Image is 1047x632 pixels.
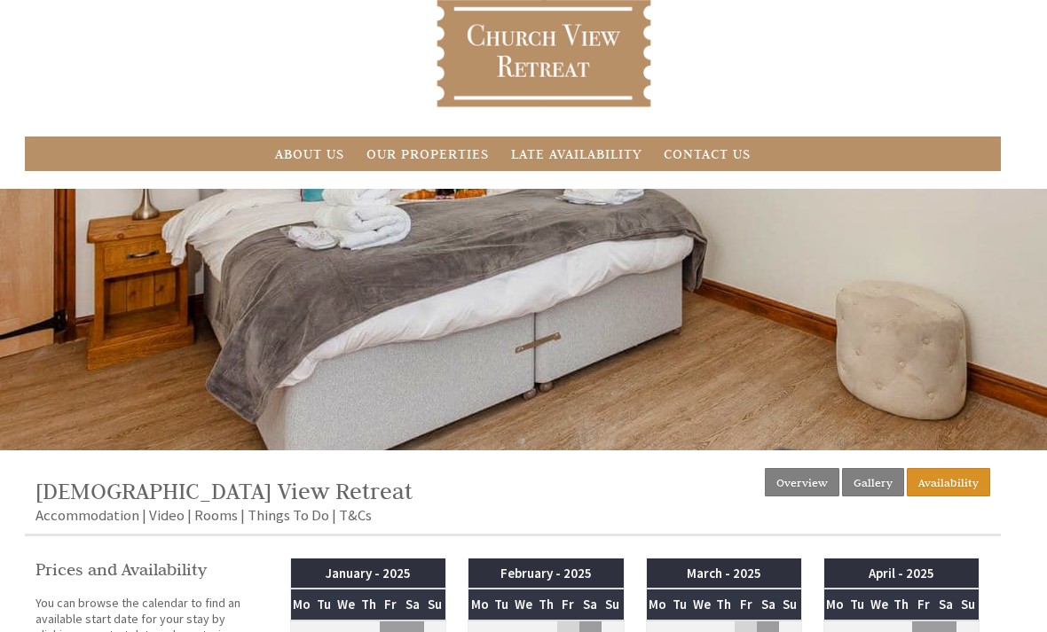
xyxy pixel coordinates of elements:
[35,505,139,525] a: Accommodation
[757,589,779,620] th: Sa
[912,589,934,620] th: Fr
[735,589,757,620] th: Fr
[291,589,313,620] th: Mo
[35,477,413,505] a: [DEMOGRAPHIC_DATA] View Retreat
[765,468,839,496] a: Overview
[402,589,424,620] th: Sa
[890,589,912,620] th: Th
[668,589,690,620] th: Tu
[602,589,624,620] th: Su
[313,589,335,620] th: Tu
[424,589,446,620] th: Su
[868,589,890,620] th: We
[664,145,751,162] a: Contact Us
[934,589,956,620] th: Sa
[535,589,557,620] th: Th
[511,145,642,162] a: Late Availability
[339,505,372,525] a: T&Cs
[579,589,602,620] th: Sa
[646,558,801,589] th: March - 2025
[248,505,329,525] a: Things To Do
[690,589,712,620] th: We
[468,558,624,589] th: February - 2025
[779,589,801,620] th: Su
[956,589,979,620] th: Su
[35,558,258,580] a: Prices and Availability
[468,589,491,620] th: Mo
[842,468,904,496] a: Gallery
[358,589,380,620] th: Th
[275,145,344,162] a: About Us
[823,589,846,620] th: Mo
[194,505,238,525] a: Rooms
[380,589,402,620] th: Fr
[366,145,489,162] a: Our Properties
[491,589,513,620] th: Tu
[291,558,446,589] th: January - 2025
[149,505,185,525] a: Video
[846,589,868,620] th: Tu
[513,589,535,620] th: We
[907,468,990,496] a: Availability
[646,589,668,620] th: Mo
[712,589,735,620] th: Th
[335,589,358,620] th: We
[557,589,579,620] th: Fr
[823,558,979,589] th: April - 2025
